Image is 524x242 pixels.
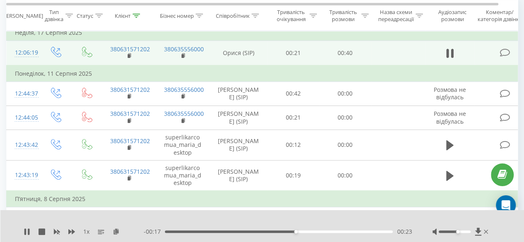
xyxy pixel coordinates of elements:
[496,195,516,215] div: Open Intercom Messenger
[378,9,413,23] div: Назва схеми переадресації
[268,105,319,129] td: 00:21
[326,9,359,23] div: Тривалість розмови
[77,12,93,19] div: Статус
[210,207,268,232] td: [PERSON_NAME] (SIP)
[110,137,150,145] a: 380631571202
[110,168,150,175] a: 380631571202
[210,41,268,65] td: Орися (SIP)
[164,45,204,53] a: 380635556000
[15,86,31,102] div: 12:44:37
[476,9,524,23] div: Коментар/категорія дзвінка
[434,86,466,101] span: Розмова не відбулась
[156,160,210,191] td: superlikarcomua_maria_desktop
[110,45,150,53] a: 380631571202
[159,12,193,19] div: Бізнес номер
[397,228,412,236] span: 00:23
[210,81,268,105] td: [PERSON_NAME] (SIP)
[294,230,297,233] div: Accessibility label
[45,9,63,23] div: Тип дзвінка
[210,130,268,161] td: [PERSON_NAME] (SIP)
[319,81,371,105] td: 00:00
[432,9,472,23] div: Аудіозапис розмови
[115,12,130,19] div: Клієнт
[456,230,459,233] div: Accessibility label
[83,228,89,236] span: 1 x
[319,160,371,191] td: 00:00
[15,137,31,153] div: 12:43:42
[210,160,268,191] td: [PERSON_NAME] (SIP)
[15,110,31,126] div: 12:44:05
[275,9,307,23] div: Тривалість очікування
[268,41,319,65] td: 00:21
[319,105,371,129] td: 00:00
[268,81,319,105] td: 00:42
[319,130,371,161] td: 00:00
[144,228,165,236] span: - 00:17
[15,167,31,183] div: 12:43:19
[164,110,204,117] a: 380635556000
[434,110,466,125] span: Розмова не відбулась
[1,12,43,19] div: [PERSON_NAME]
[319,41,371,65] td: 00:40
[268,207,319,232] td: 00:13
[164,86,204,93] a: 380635556000
[319,207,371,232] td: 00:46
[15,45,31,61] div: 12:06:19
[110,86,150,93] a: 380631571202
[156,130,210,161] td: superlikarcomua_maria_desktop
[110,110,150,117] a: 380631571202
[268,160,319,191] td: 00:19
[215,12,249,19] div: Співробітник
[268,130,319,161] td: 00:12
[210,105,268,129] td: [PERSON_NAME] (SIP)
